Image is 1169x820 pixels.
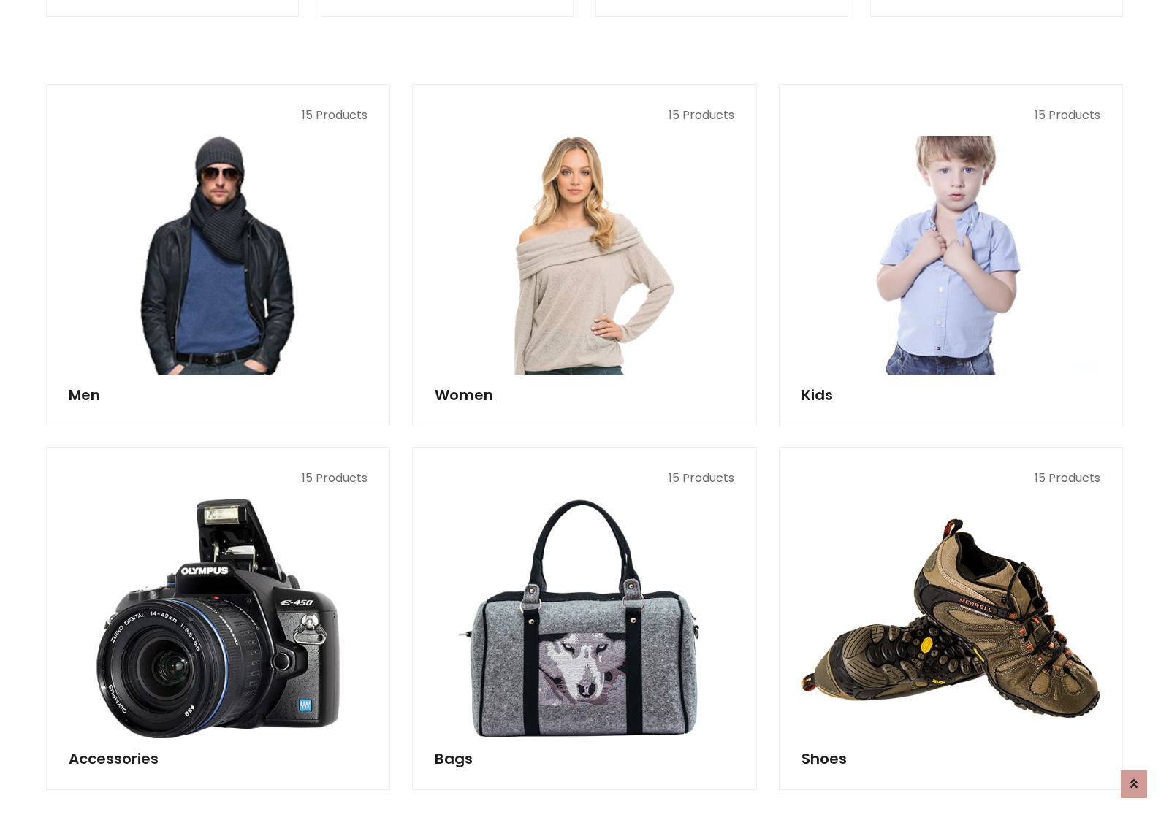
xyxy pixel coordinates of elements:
[801,107,1100,124] p: 15 Products
[435,750,734,767] h5: Bags
[801,386,1100,404] h5: Kids
[435,470,734,487] p: 15 Products
[69,470,368,487] p: 15 Products
[801,470,1100,487] p: 15 Products
[69,107,368,124] p: 15 Products
[435,386,734,404] h5: Women
[69,386,368,404] h5: Men
[435,107,734,124] p: 15 Products
[69,750,368,767] h5: Accessories
[801,750,1100,767] h5: Shoes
